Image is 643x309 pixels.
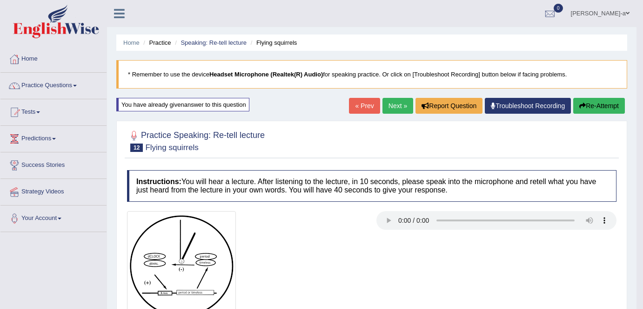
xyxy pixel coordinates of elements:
[181,39,247,46] a: Speaking: Re-tell lecture
[136,178,181,185] b: Instructions:
[116,60,627,89] blockquote: * Remember to use the device for speaking practice. Or click on [Troubleshoot Recording] button b...
[123,39,140,46] a: Home
[116,98,249,111] div: You have already given answer to this question
[130,144,143,152] span: 12
[485,98,571,114] a: Troubleshoot Recording
[0,99,107,123] a: Tests
[145,143,198,152] small: Flying squirrels
[209,71,323,78] b: Headset Microphone (Realtek(R) Audio)
[349,98,380,114] a: « Prev
[0,73,107,96] a: Practice Questions
[554,4,563,13] span: 0
[382,98,413,114] a: Next »
[415,98,482,114] button: Report Question
[0,126,107,149] a: Predictions
[127,170,616,201] h4: You will hear a lecture. After listening to the lecture, in 10 seconds, please speak into the mic...
[0,46,107,69] a: Home
[127,129,265,152] h2: Practice Speaking: Re-tell lecture
[141,38,171,47] li: Practice
[0,206,107,229] a: Your Account
[0,152,107,176] a: Success Stories
[248,38,297,47] li: Flying squirrels
[0,179,107,202] a: Strategy Videos
[573,98,625,114] button: Re-Attempt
